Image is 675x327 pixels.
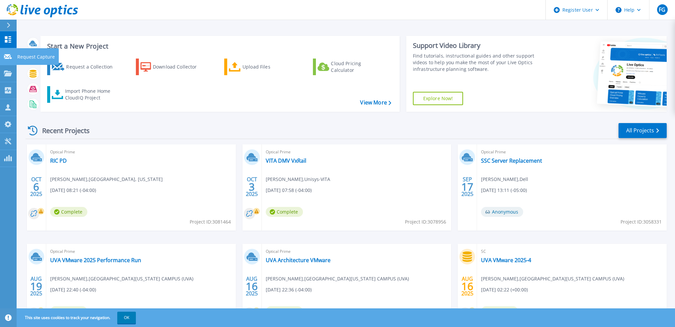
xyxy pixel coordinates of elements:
[224,59,298,75] a: Upload Files
[266,148,447,156] span: Optical Prime
[266,248,447,255] span: Optical Prime
[245,274,258,298] div: AUG 2025
[50,187,96,194] span: [DATE] 08:21 (-04:00)
[461,184,473,190] span: 17
[405,218,446,226] span: Project ID: 3078956
[50,257,141,263] a: UVA VMware 2025 Performance Run
[266,187,312,194] span: [DATE] 07:58 (-04:00)
[481,248,663,255] span: SC
[50,248,232,255] span: Optical Prime
[47,43,391,50] h3: Start a New Project
[481,257,531,263] a: UVA VMware 2025-4
[117,312,136,324] button: OK
[50,157,67,164] a: RIC PD
[249,184,255,190] span: 3
[18,312,136,324] span: This site uses cookies to track your navigation.
[266,257,331,263] a: UVA Architecture VMware
[246,283,258,289] span: 16
[621,218,662,226] span: Project ID: 3058331
[242,60,296,74] div: Upload Files
[481,207,523,217] span: Anonymous
[360,99,391,106] a: View More
[266,275,409,282] span: [PERSON_NAME] , [GEOGRAPHIC_DATA][US_STATE] CAMPUS (UVA)
[245,175,258,199] div: OCT 2025
[66,60,119,74] div: Request a Collection
[30,175,43,199] div: OCT 2025
[461,274,474,298] div: AUG 2025
[17,48,55,66] p: Request Capture
[481,176,528,183] span: [PERSON_NAME] , Dell
[266,306,303,316] span: Complete
[266,286,312,293] span: [DATE] 22:36 (-04:00)
[266,176,330,183] span: [PERSON_NAME] , Unisys-VITA
[33,184,39,190] span: 6
[47,59,121,75] a: Request a Collection
[413,53,546,73] div: Find tutorials, instructional guides and other support videos to help you make the most of your L...
[136,59,210,75] a: Download Collector
[50,148,232,156] span: Optical Prime
[481,187,527,194] span: [DATE] 13:11 (-05:00)
[481,286,528,293] span: [DATE] 02:22 (+00:00)
[481,306,518,316] span: Complete
[30,274,43,298] div: AUG 2025
[481,275,624,282] span: [PERSON_NAME] , [GEOGRAPHIC_DATA][US_STATE] CAMPUS (UVA)
[26,122,99,139] div: Recent Projects
[461,175,474,199] div: SEP 2025
[481,157,542,164] a: SSC Server Replacement
[659,7,665,12] span: FG
[153,60,206,74] div: Download Collector
[190,218,231,226] span: Project ID: 3081464
[50,207,87,217] span: Complete
[50,176,163,183] span: [PERSON_NAME] , [GEOGRAPHIC_DATA], [US_STATE]
[461,283,473,289] span: 16
[481,148,663,156] span: Optical Prime
[331,60,384,74] div: Cloud Pricing Calculator
[413,41,546,50] div: Support Video Library
[266,157,306,164] a: VITA DMV VxRail
[65,88,117,101] div: Import Phone Home CloudIQ Project
[50,306,87,316] span: Complete
[30,283,42,289] span: 19
[266,207,303,217] span: Complete
[313,59,387,75] a: Cloud Pricing Calculator
[50,286,96,293] span: [DATE] 22:40 (-04:00)
[413,92,463,105] a: Explore Now!
[619,123,667,138] a: All Projects
[50,275,193,282] span: [PERSON_NAME] , [GEOGRAPHIC_DATA][US_STATE] CAMPUS (UVA)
